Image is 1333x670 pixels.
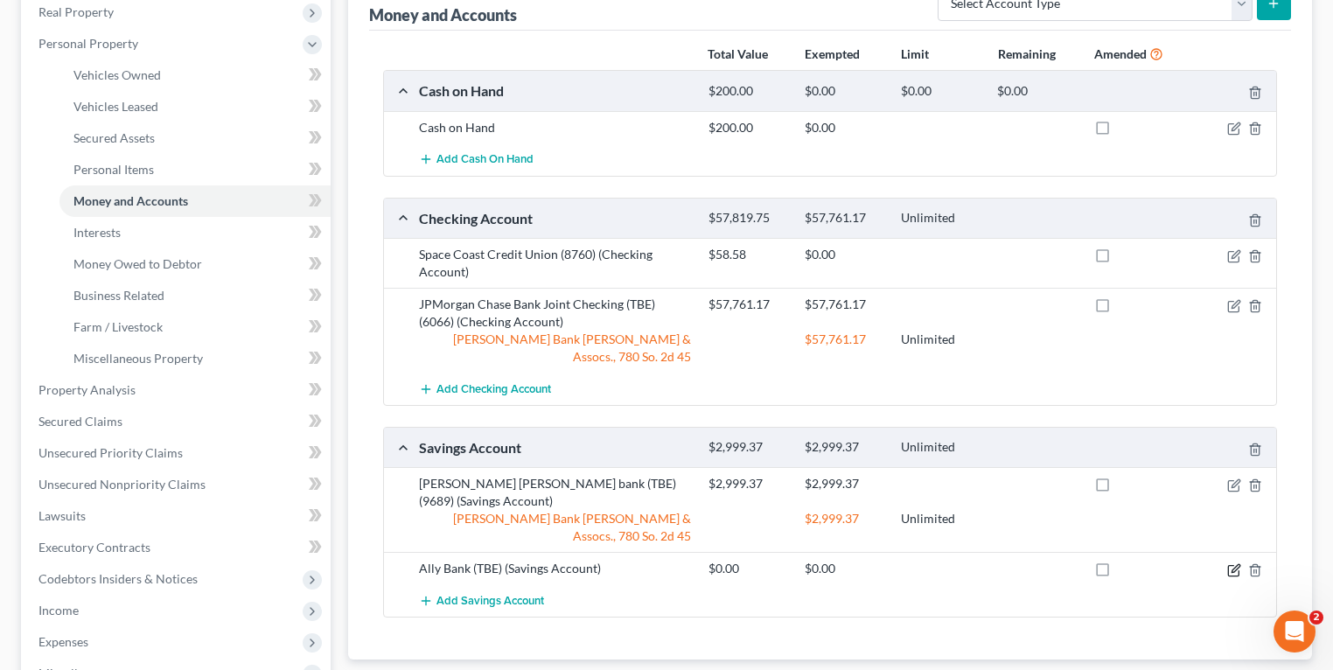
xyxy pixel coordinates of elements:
span: Add Cash on Hand [436,153,534,167]
span: Add Savings Account [436,594,544,608]
div: $2,999.37 [700,439,796,456]
div: $2,999.37 [796,475,892,492]
div: $0.00 [988,83,1085,100]
div: $57,761.17 [700,296,796,313]
div: $200.00 [700,83,796,100]
div: $2,999.37 [700,475,796,492]
div: $0.00 [796,83,892,100]
div: Money and Accounts [369,4,517,25]
span: Codebtors Insiders & Notices [38,571,198,586]
div: $58.58 [700,246,796,263]
a: Property Analysis [24,374,331,406]
a: Business Related [59,280,331,311]
span: Personal Property [38,36,138,51]
span: Add Checking Account [436,382,551,396]
a: Unsecured Nonpriority Claims [24,469,331,500]
div: $57,761.17 [796,296,892,313]
iframe: Intercom live chat [1274,611,1316,653]
a: Secured Claims [24,406,331,437]
span: Miscellaneous Property [73,351,203,366]
div: $2,999.37 [796,510,892,527]
div: Unlimited [892,210,988,227]
div: [PERSON_NAME] Bank [PERSON_NAME] & Assocs., 780 So. 2d 45 [410,331,700,366]
a: Personal Items [59,154,331,185]
button: Add Cash on Hand [419,143,534,176]
div: $57,761.17 [796,210,892,227]
span: Real Property [38,4,114,19]
div: $0.00 [700,560,796,577]
div: Unlimited [892,439,988,456]
span: Lawsuits [38,508,86,523]
div: $0.00 [892,83,988,100]
div: Cash on Hand [410,119,700,136]
span: Income [38,603,79,618]
a: Vehicles Leased [59,91,331,122]
strong: Limit [901,46,929,61]
a: Money Owed to Debtor [59,248,331,280]
a: Farm / Livestock [59,311,331,343]
strong: Amended [1094,46,1147,61]
div: [PERSON_NAME] [PERSON_NAME] bank (TBE) (9689) (Savings Account) [410,475,700,510]
div: Unlimited [892,331,988,348]
a: Money and Accounts [59,185,331,217]
div: $0.00 [796,119,892,136]
span: Unsecured Nonpriority Claims [38,477,206,492]
span: Secured Assets [73,130,155,145]
span: Vehicles Leased [73,99,158,114]
button: Add Checking Account [419,373,551,405]
span: Personal Items [73,162,154,177]
a: Unsecured Priority Claims [24,437,331,469]
div: $57,761.17 [796,331,892,348]
span: Unsecured Priority Claims [38,445,183,460]
div: $57,819.75 [700,210,796,227]
div: $0.00 [796,560,892,577]
div: $200.00 [700,119,796,136]
div: JPMorgan Chase Bank Joint Checking (TBE) (6066) (Checking Account) [410,296,700,331]
a: Secured Assets [59,122,331,154]
a: Vehicles Owned [59,59,331,91]
div: $2,999.37 [796,439,892,456]
strong: Remaining [998,46,1056,61]
a: Lawsuits [24,500,331,532]
span: Business Related [73,288,164,303]
a: Interests [59,217,331,248]
div: Space Coast Credit Union (8760) (Checking Account) [410,246,700,281]
strong: Total Value [708,46,768,61]
span: Expenses [38,634,88,649]
span: Farm / Livestock [73,319,163,334]
div: $0.00 [796,246,892,263]
span: Vehicles Owned [73,67,161,82]
span: Money and Accounts [73,193,188,208]
button: Add Savings Account [419,584,544,617]
a: Miscellaneous Property [59,343,331,374]
div: Ally Bank (TBE) (Savings Account) [410,560,700,577]
a: Executory Contracts [24,532,331,563]
div: Checking Account [410,209,700,227]
span: Executory Contracts [38,540,150,555]
div: Savings Account [410,438,700,457]
strong: Exempted [805,46,860,61]
span: Secured Claims [38,414,122,429]
div: [PERSON_NAME] Bank [PERSON_NAME] & Assocs., 780 So. 2d 45 [410,510,700,545]
div: Unlimited [892,510,988,527]
span: 2 [1309,611,1323,625]
span: Money Owed to Debtor [73,256,202,271]
div: Cash on Hand [410,81,700,100]
span: Interests [73,225,121,240]
span: Property Analysis [38,382,136,397]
